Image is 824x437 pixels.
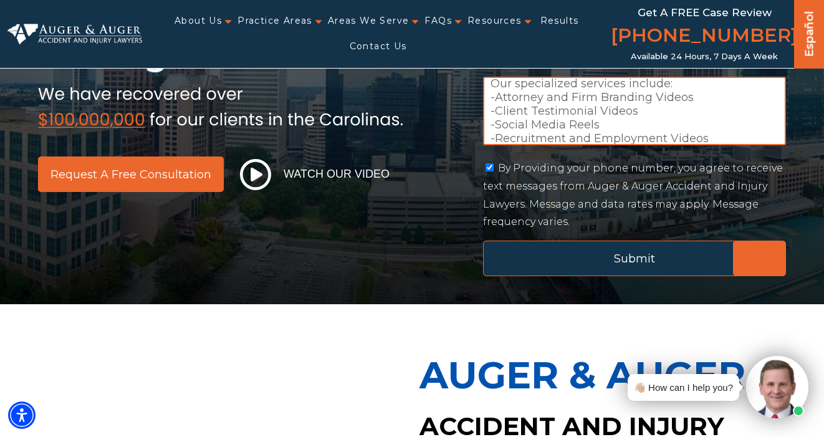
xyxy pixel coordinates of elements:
[7,24,142,44] img: Auger & Auger Accident and Injury Lawyers Logo
[638,6,772,19] span: Get a FREE Case Review
[631,52,778,62] span: Available 24 Hours, 7 Days a Week
[175,8,222,34] a: About Us
[236,158,393,191] button: Watch Our Video
[611,22,798,52] a: [PHONE_NUMBER]
[38,81,403,128] img: sub text
[483,162,783,228] label: By Providing your phone number, you agree to receive text messages from Auger & Auger Accident an...
[50,169,211,180] span: Request a Free Consultation
[483,241,786,276] input: Submit
[237,8,312,34] a: Practice Areas
[328,8,410,34] a: Areas We Serve
[419,342,817,409] p: Auger & Auger
[350,34,407,59] a: Contact Us
[424,8,452,34] a: FAQs
[467,8,522,34] a: Resources
[8,401,36,429] div: Accessibility Menu
[746,356,808,418] img: Intaker widget Avatar
[540,8,579,34] a: Results
[634,379,733,396] div: 👋🏼 How can I help you?
[38,156,224,192] a: Request a Free Consultation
